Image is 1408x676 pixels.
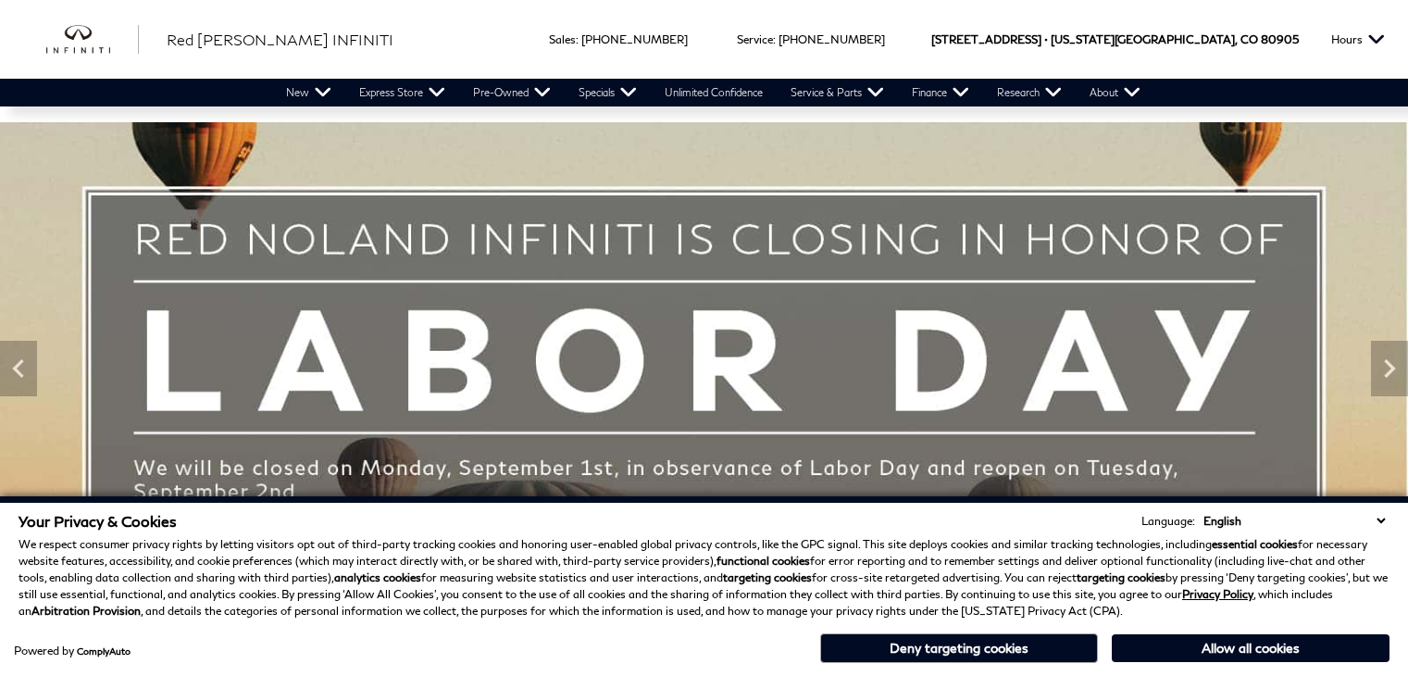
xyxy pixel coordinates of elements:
[1077,570,1165,584] strong: targeting cookies
[272,79,345,106] a: New
[46,25,139,55] a: infiniti
[931,32,1299,46] a: [STREET_ADDRESS] • [US_STATE][GEOGRAPHIC_DATA], CO 80905
[565,79,651,106] a: Specials
[272,79,1154,106] nav: Main Navigation
[737,32,773,46] span: Service
[1212,537,1298,551] strong: essential cookies
[31,604,141,618] strong: Arbitration Provision
[1076,79,1154,106] a: About
[14,645,131,657] div: Powered by
[983,79,1076,106] a: Research
[19,536,1389,620] p: We respect consumer privacy rights by letting visitors opt out of third-party tracking cookies an...
[334,570,421,584] strong: analytics cookies
[1141,516,1195,527] div: Language:
[549,32,576,46] span: Sales
[345,79,459,106] a: Express Store
[651,79,777,106] a: Unlimited Confidence
[773,32,776,46] span: :
[1371,341,1408,396] div: Next
[723,570,812,584] strong: targeting cookies
[1182,587,1253,601] a: Privacy Policy
[777,79,898,106] a: Service & Parts
[581,32,688,46] a: [PHONE_NUMBER]
[1199,512,1389,530] select: Language Select
[576,32,579,46] span: :
[19,512,177,530] span: Your Privacy & Cookies
[459,79,565,106] a: Pre-Owned
[779,32,885,46] a: [PHONE_NUMBER]
[167,31,393,48] span: Red [PERSON_NAME] INFINITI
[1112,634,1389,662] button: Allow all cookies
[167,29,393,51] a: Red [PERSON_NAME] INFINITI
[716,554,810,568] strong: functional cookies
[898,79,983,106] a: Finance
[46,25,139,55] img: INFINITI
[77,645,131,657] a: ComplyAuto
[820,633,1098,663] button: Deny targeting cookies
